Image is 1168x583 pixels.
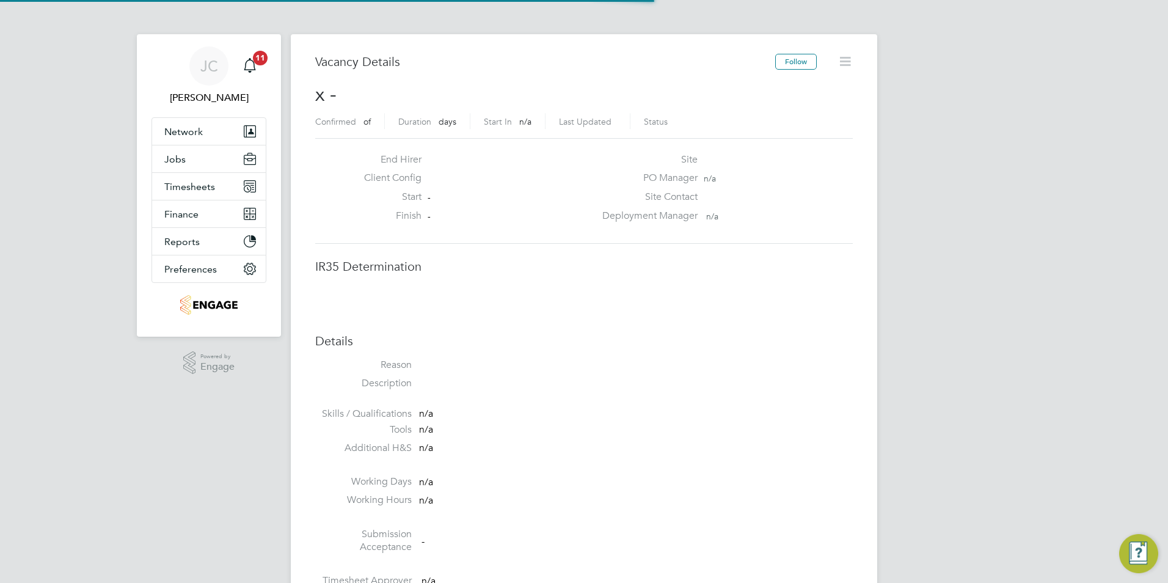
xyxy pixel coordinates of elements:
[354,210,422,222] label: Finish
[315,528,412,554] label: Submission Acceptance
[315,359,412,372] label: Reason
[151,295,266,315] a: Go to home page
[152,173,266,200] button: Timesheets
[775,54,817,70] button: Follow
[315,116,356,127] label: Confirmed
[419,424,433,436] span: n/a
[706,211,718,222] span: n/a
[363,116,371,127] span: of
[200,362,235,372] span: Engage
[419,442,433,454] span: n/a
[164,263,217,275] span: Preferences
[180,295,237,315] img: romaxrecruitment-logo-retina.png
[484,116,512,127] label: Start In
[238,46,262,86] a: 11
[151,46,266,105] a: JC[PERSON_NAME]
[164,236,200,248] span: Reports
[164,208,199,220] span: Finance
[315,442,412,455] label: Additional H&S
[354,172,422,185] label: Client Config
[315,475,412,488] label: Working Days
[704,173,716,184] span: n/a
[422,535,425,547] span: -
[315,258,853,274] h3: IR35 Determination
[559,116,611,127] label: Last Updated
[152,145,266,172] button: Jobs
[428,211,431,222] span: -
[398,116,431,127] label: Duration
[152,200,266,227] button: Finance
[253,51,268,65] span: 11
[1119,534,1158,573] button: Engage Resource Center
[183,351,235,375] a: Powered byEngage
[200,58,218,74] span: JC
[428,192,431,203] span: -
[152,228,266,255] button: Reports
[315,377,412,390] label: Description
[164,153,186,165] span: Jobs
[419,494,433,507] span: n/a
[595,210,698,222] label: Deployment Manager
[137,34,281,337] nav: Main navigation
[315,54,775,70] h3: Vacancy Details
[315,333,853,349] h3: Details
[354,153,422,166] label: End Hirer
[200,351,235,362] span: Powered by
[152,255,266,282] button: Preferences
[644,116,668,127] label: Status
[164,181,215,193] span: Timesheets
[164,126,203,137] span: Network
[419,477,433,489] span: n/a
[315,424,412,436] label: Tools
[595,191,698,204] label: Site Contact
[519,116,531,127] span: n/a
[419,408,433,420] span: n/a
[315,408,412,420] label: Skills / Qualifications
[439,116,456,127] span: days
[315,494,412,507] label: Working Hours
[151,90,266,105] span: Jessica Capon
[595,172,698,185] label: PO Manager
[354,191,422,204] label: Start
[315,82,337,106] span: x -
[152,118,266,145] button: Network
[595,153,698,166] label: Site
